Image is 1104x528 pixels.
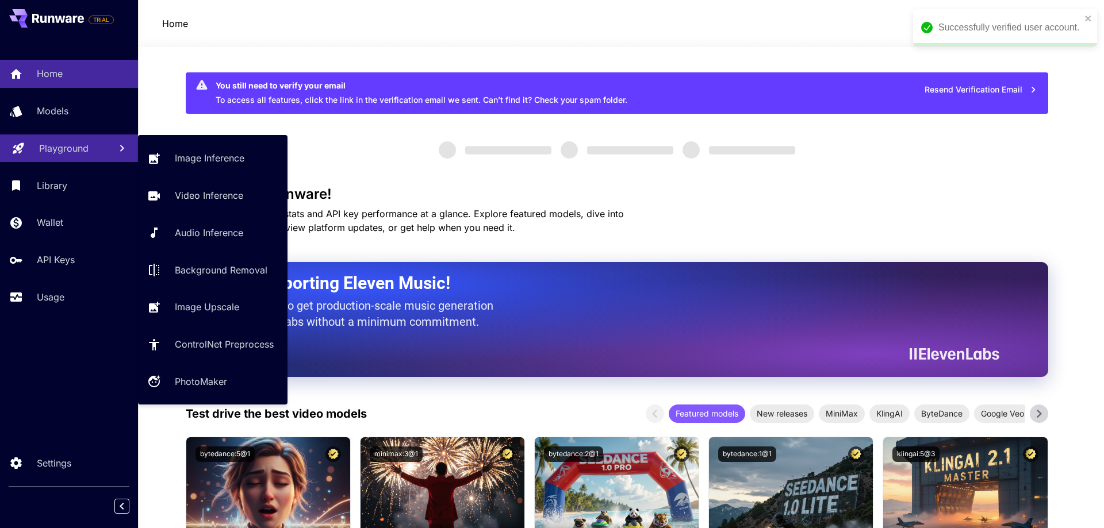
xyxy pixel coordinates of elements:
p: Home [162,17,188,30]
a: PhotoMaker [138,368,287,396]
p: Video Inference [175,188,243,202]
div: Collapse sidebar [123,496,138,517]
a: Image Inference [138,144,287,172]
p: Test drive the best video models [186,405,367,422]
a: Background Removal [138,256,287,284]
p: Usage [37,290,64,304]
nav: breadcrumb [162,17,188,30]
span: Featured models [669,407,745,419]
p: Audio Inference [175,226,243,240]
a: Audio Inference [138,219,287,247]
span: New releases [750,407,814,419]
span: Google Veo [974,407,1031,419]
p: Playground [39,141,89,155]
span: Add your payment card to enable full platform functionality. [89,13,114,26]
button: bytedance:5@1 [195,446,255,462]
a: Video Inference [138,182,287,210]
button: Collapse sidebar [114,499,129,514]
p: Image Upscale [175,300,239,314]
button: Certified Model – Vetted for best performance and includes a commercial license. [325,446,341,462]
span: TRIAL [89,16,113,24]
h3: Welcome to Runware! [186,186,1048,202]
p: The only way to get production-scale music generation from Eleven Labs without a minimum commitment. [214,298,502,330]
p: Wallet [37,215,63,229]
button: Resend Verification Email [918,78,1044,102]
p: Models [37,104,68,118]
p: Home [37,67,63,80]
button: klingai:5@3 [892,446,940,462]
p: ControlNet Preprocess [175,337,274,351]
button: bytedance:1@1 [718,446,776,462]
p: PhotoMaker [175,375,227,388]
button: minimax:3@1 [370,446,423,462]
div: You still need to verify your email [216,79,627,91]
p: Library [37,179,67,192]
button: Certified Model – Vetted for best performance and includes a commercial license. [500,446,515,462]
p: Image Inference [175,151,244,165]
button: bytedance:2@1 [544,446,603,462]
div: To access all features, click the link in the verification email we sent. Can’t find it? Check yo... [216,76,627,110]
button: Certified Model – Vetted for best performance and includes a commercial license. [674,446,689,462]
p: Background Removal [175,263,267,277]
button: close [1084,14,1092,23]
span: Check out your usage stats and API key performance at a glance. Explore featured models, dive int... [186,208,624,233]
div: Successfully verified user account. [938,21,1081,34]
a: ControlNet Preprocess [138,330,287,359]
button: Certified Model – Vetted for best performance and includes a commercial license. [1023,446,1038,462]
a: Image Upscale [138,293,287,321]
span: MiniMax [819,407,865,419]
p: API Keys [37,253,75,267]
button: Certified Model – Vetted for best performance and includes a commercial license. [848,446,864,462]
span: ByteDance [914,407,969,419]
span: KlingAI [869,407,910,419]
p: Settings [37,456,71,470]
h2: Now Supporting Eleven Music! [214,272,991,294]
